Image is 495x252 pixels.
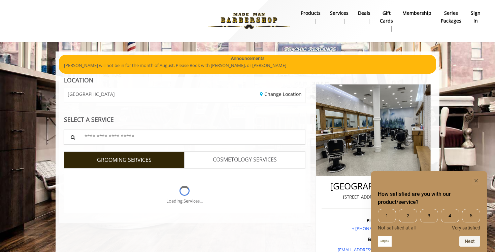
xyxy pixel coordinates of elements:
[462,209,480,222] span: 5
[472,177,480,185] button: Hide survey
[325,8,353,26] a: ServicesServices
[323,181,423,191] h2: [GEOGRAPHIC_DATA]
[420,209,438,222] span: 3
[375,8,398,33] a: Gift cardsgift cards
[358,9,370,17] b: Deals
[399,209,417,222] span: 2
[436,8,466,33] a: Series packagesSeries packages
[213,155,277,164] span: COSMETOLOGY SERVICES
[352,225,394,231] a: + [PHONE_NUMBER].
[441,209,459,222] span: 4
[64,116,305,123] div: SELECT A SERVICE
[323,218,423,223] h3: Phone
[378,209,480,230] div: How satisfied are you with our product/service? Select an option from 1 to 5, with 1 being Not sa...
[402,9,431,17] b: Membership
[323,193,423,201] p: [STREET_ADDRESS][US_STATE]
[466,8,485,26] a: sign insign in
[301,9,321,17] b: products
[68,92,115,97] span: [GEOGRAPHIC_DATA]
[380,9,393,25] b: gift cards
[452,225,480,230] span: Very satisfied
[459,236,480,247] button: Next question
[64,130,81,145] button: Service Search
[323,237,423,242] h3: Email
[260,91,302,97] a: Change Location
[296,8,325,26] a: Productsproducts
[378,225,416,230] span: Not satisfied at all
[398,8,436,26] a: MembershipMembership
[64,168,305,213] div: Grooming services
[64,76,93,84] b: LOCATION
[64,62,431,69] p: [PERSON_NAME] will not be in for the month of August. Please Book with [PERSON_NAME], or [PERSON_...
[166,197,203,205] div: Loading Services...
[378,177,480,247] div: How satisfied are you with our product/service? Select an option from 1 to 5, with 1 being Not sa...
[203,2,295,39] img: Made Man Barbershop logo
[330,9,349,17] b: Services
[97,156,152,165] span: GROOMING SERVICES
[441,9,461,25] b: Series packages
[471,9,481,25] b: sign in
[378,190,480,206] h2: How satisfied are you with our product/service? Select an option from 1 to 5, with 1 being Not sa...
[231,55,264,62] b: Announcements
[378,209,396,222] span: 1
[353,8,375,26] a: DealsDeals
